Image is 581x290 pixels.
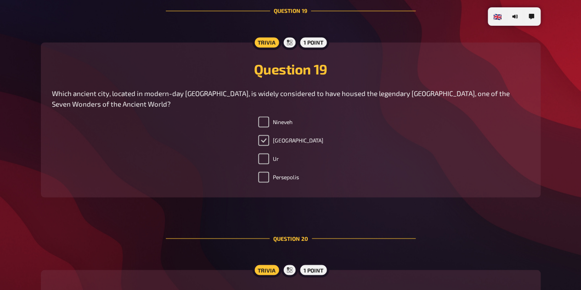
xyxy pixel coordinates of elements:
[166,212,416,264] div: Question 20
[298,35,329,50] div: 1 point
[52,61,530,77] h2: Question 19
[258,153,279,164] label: Ur
[490,9,506,24] li: 🇬🇧
[252,35,281,50] div: Trivia
[52,89,511,108] span: Which ancient city, located in modern-day [GEOGRAPHIC_DATA], is widely considered to have housed ...
[298,262,329,277] div: 1 point
[258,135,323,146] label: [GEOGRAPHIC_DATA]
[258,116,293,127] label: Nineveh
[258,171,299,182] label: Persepolis
[252,262,281,277] div: Trivia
